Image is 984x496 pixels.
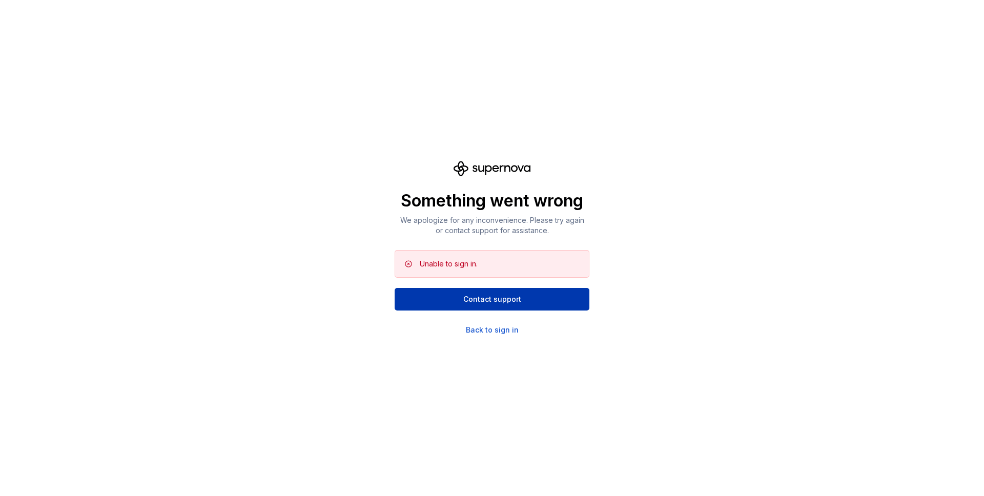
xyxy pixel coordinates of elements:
p: We apologize for any inconvenience. Please try again or contact support for assistance. [395,215,589,236]
p: Something went wrong [395,191,589,211]
button: Contact support [395,288,589,311]
span: Contact support [463,294,521,304]
div: Unable to sign in. [420,259,478,269]
a: Back to sign in [466,325,519,335]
